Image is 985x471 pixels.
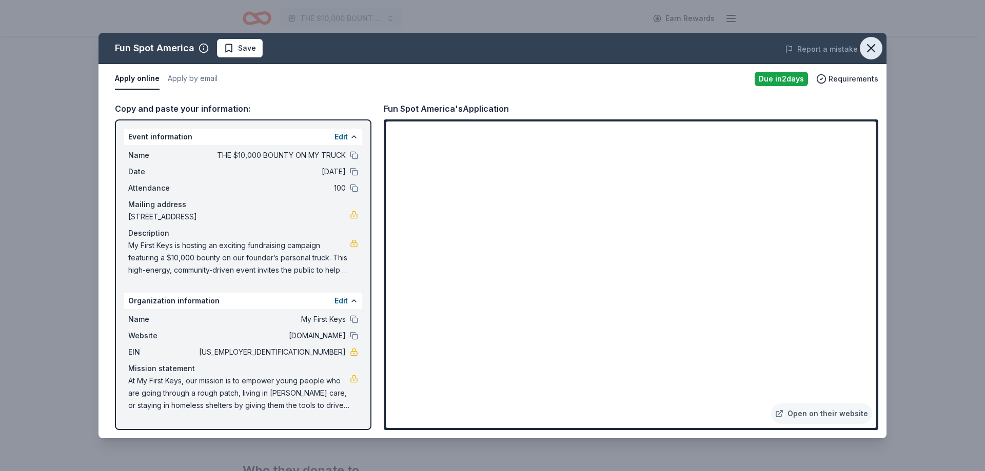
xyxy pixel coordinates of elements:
div: Organization information [124,293,362,309]
div: Due in 2 days [755,72,808,86]
span: At My First Keys, our mission is to empower young people who are going through a rough patch, liv... [128,375,350,412]
span: [STREET_ADDRESS] [128,211,350,223]
button: Save [217,39,263,57]
span: 100 [197,182,346,194]
span: Name [128,149,197,161]
div: Event information [124,129,362,145]
span: Date [128,166,197,178]
div: Description [128,227,358,239]
span: My First Keys [197,313,346,325]
span: Website [128,330,197,342]
div: Fun Spot America [115,40,194,56]
span: Save [238,42,256,54]
span: EIN [128,346,197,358]
span: [DATE] [197,166,346,178]
button: Apply by email [168,68,218,90]
div: Mission statement [128,362,358,375]
span: THE $10,000 BOUNTY ON MY TRUCK [197,149,346,161]
a: Open on their website [771,403,872,424]
span: [US_EMPLOYER_IDENTIFICATION_NUMBER] [197,346,346,358]
button: Edit [334,131,348,143]
span: My First Keys is hosting an exciting fundraising campaign featuring a $10,000 bounty on our found... [128,239,350,276]
button: Requirements [816,73,878,85]
div: Copy and paste your information: [115,102,371,115]
span: Attendance [128,182,197,194]
div: Fun Spot America's Application [384,102,509,115]
button: Edit [334,295,348,307]
button: Apply online [115,68,160,90]
span: [DOMAIN_NAME] [197,330,346,342]
span: Requirements [829,73,878,85]
span: Name [128,313,197,325]
button: Report a mistake [785,43,858,55]
div: Mailing address [128,198,358,211]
